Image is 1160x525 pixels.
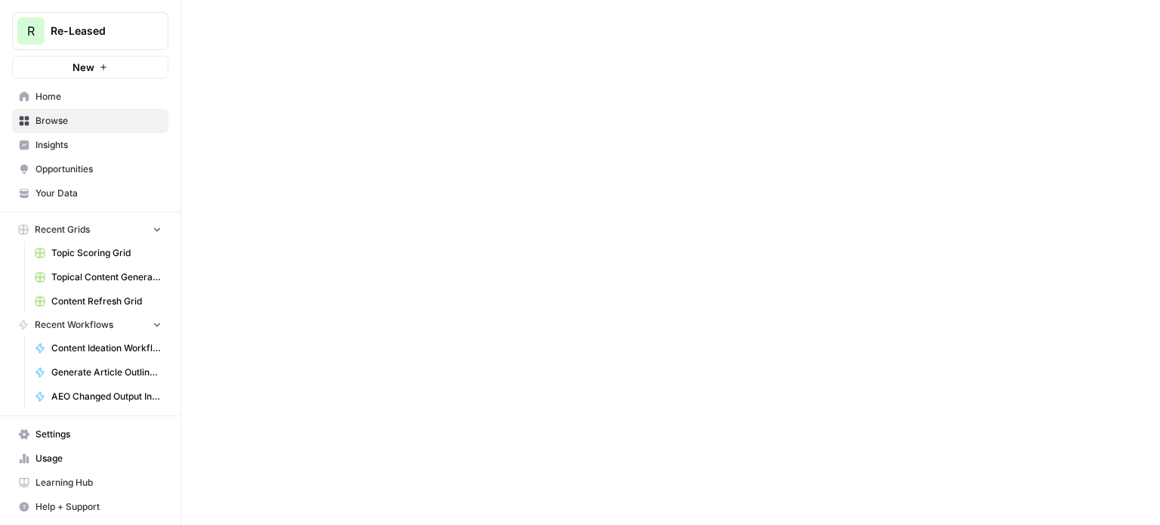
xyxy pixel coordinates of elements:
a: Topic Scoring Grid [28,241,168,265]
a: Learning Hub [12,471,168,495]
span: Content Ideation Workflow [51,341,162,355]
span: New [72,60,94,75]
span: Generate Article Outline + Deep Research [51,366,162,379]
span: Recent Grids [35,223,90,236]
a: Topical Content Generation Grid [28,265,168,289]
span: Re-Leased [51,23,142,39]
span: Recent Workflows [35,318,113,332]
a: Content Refresh Grid [28,289,168,313]
a: Generate Article Outline + Deep Research [28,360,168,384]
span: Settings [35,428,162,441]
a: Home [12,85,168,109]
span: Your Data [35,187,162,200]
button: Help + Support [12,495,168,519]
button: Workspace: Re-Leased [12,12,168,50]
span: Opportunities [35,162,162,176]
a: Your Data [12,181,168,205]
a: Insights [12,133,168,157]
button: New [12,56,168,79]
span: AEO Changed Output Instructions [51,390,162,403]
span: Topical Content Generation Grid [51,270,162,284]
a: Browse [12,109,168,133]
a: Settings [12,422,168,446]
button: Recent Workflows [12,313,168,336]
span: Learning Hub [35,476,162,489]
span: Browse [35,114,162,128]
span: Insights [35,138,162,152]
span: Home [35,90,162,103]
span: Content Refresh Grid [51,295,162,308]
span: Topic Scoring Grid [51,246,162,260]
span: Usage [35,452,162,465]
span: R [27,22,35,40]
a: Opportunities [12,157,168,181]
button: Recent Grids [12,218,168,241]
span: Help + Support [35,500,162,514]
a: AEO Changed Output Instructions [28,384,168,409]
a: Usage [12,446,168,471]
a: Content Ideation Workflow [28,336,168,360]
